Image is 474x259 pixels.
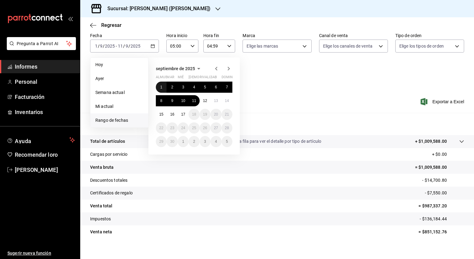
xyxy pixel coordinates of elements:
font: 20 [214,112,218,117]
button: 9 de septiembre de 2025 [167,95,177,106]
font: 2 [171,85,173,89]
font: Regresar [101,22,122,28]
input: -- [95,44,98,49]
font: rivalizar [200,75,217,79]
abbr: sábado [210,75,217,82]
font: 16 [170,112,174,117]
font: = $851,152.76 [418,229,447,234]
abbr: 27 de septiembre de 2025 [214,126,218,130]
abbr: 12 de septiembre de 2025 [203,99,207,103]
font: sab [210,75,217,79]
font: / [128,44,130,49]
button: 22 de septiembre de 2025 [156,122,167,134]
font: - $7,550.00 [425,190,447,195]
button: 27 de septiembre de 2025 [210,122,221,134]
font: 28 [225,126,229,130]
font: Facturación [15,94,44,100]
font: [DEMOGRAPHIC_DATA] [189,75,225,79]
abbr: 7 de septiembre de 2025 [226,85,228,89]
font: Informes [15,63,37,70]
abbr: 21 de septiembre de 2025 [225,112,229,117]
font: mar [167,75,174,79]
button: abrir_cajón_menú [68,16,73,21]
input: ---- [130,44,141,49]
button: 6 de septiembre de 2025 [210,82,221,93]
abbr: 19 de septiembre de 2025 [203,112,207,117]
font: Elige los tipos de orden [399,44,444,49]
button: 17 de septiembre de 2025 [178,109,189,120]
font: Descuentos totales [90,178,127,183]
abbr: 30 de septiembre de 2025 [170,139,174,144]
abbr: 9 de septiembre de 2025 [171,99,173,103]
abbr: 1 de septiembre de 2025 [160,85,162,89]
button: 7 de septiembre de 2025 [222,82,232,93]
button: 30 de septiembre de 2025 [167,136,177,147]
font: 11 [192,99,196,103]
abbr: 2 de octubre de 2025 [193,139,195,144]
font: Certificados de regalo [90,190,133,195]
font: 6 [215,85,217,89]
font: almuerzo [156,75,174,79]
font: Inventarios [15,109,43,115]
font: Total de artículos [90,139,125,144]
font: 15 [159,112,163,117]
abbr: 5 de septiembre de 2025 [204,85,206,89]
font: 23 [170,126,174,130]
font: / [123,44,125,49]
font: Rango de fechas [95,118,128,123]
input: ---- [105,44,115,49]
abbr: 29 de septiembre de 2025 [159,139,163,144]
font: Sugerir nueva función [7,251,51,256]
font: Elige las marcas [247,44,278,49]
button: Exportar a Excel [422,98,464,105]
font: Semana actual [95,90,125,95]
button: 3 de septiembre de 2025 [178,82,189,93]
font: Impuestos [90,216,111,221]
button: 12 de septiembre de 2025 [200,95,210,106]
font: 13 [214,99,218,103]
font: 19 [203,112,207,117]
font: Ayer [95,76,104,81]
font: 8 [160,99,162,103]
abbr: 1 de octubre de 2025 [182,139,184,144]
font: [PERSON_NAME] [15,167,58,173]
button: 1 de octubre de 2025 [178,136,189,147]
font: 22 [159,126,163,130]
abbr: 2 de septiembre de 2025 [171,85,173,89]
abbr: 22 de septiembre de 2025 [159,126,163,130]
abbr: jueves [189,75,225,82]
font: = $1,009,588.00 [415,165,447,170]
input: -- [118,44,123,49]
abbr: 14 de septiembre de 2025 [225,99,229,103]
button: Pregunta a Parrot AI [7,37,76,50]
button: 26 de septiembre de 2025 [200,122,210,134]
font: + $1,009,588.00 [415,139,447,144]
abbr: 3 de septiembre de 2025 [182,85,184,89]
font: Pregunta a Parrot AI [17,41,59,46]
button: septiembre de 2025 [156,65,202,72]
font: 1 [182,139,184,144]
abbr: 3 de octubre de 2025 [204,139,206,144]
abbr: 18 de septiembre de 2025 [192,112,196,117]
abbr: 5 de octubre de 2025 [226,139,228,144]
font: dominio [222,75,236,79]
a: Pregunta a Parrot AI [4,45,76,51]
font: 5 [204,85,206,89]
abbr: lunes [156,75,174,82]
font: 3 [182,85,184,89]
abbr: domingo [222,75,236,82]
font: Sucursal: [PERSON_NAME] ([PERSON_NAME]) [107,6,210,11]
font: mié [178,75,184,79]
abbr: 25 de septiembre de 2025 [192,126,196,130]
font: 4 [193,85,195,89]
button: 24 de septiembre de 2025 [178,122,189,134]
font: septiembre de 2025 [156,66,195,71]
font: Da clic en la fila para ver el detalle por tipo de artículo [219,139,321,144]
button: 1 de septiembre de 2025 [156,82,167,93]
button: 2 de septiembre de 2025 [167,82,177,93]
font: Recomendar loro [15,151,58,158]
font: Fecha [90,33,102,38]
abbr: 16 de septiembre de 2025 [170,112,174,117]
font: + $0.00 [432,152,447,157]
button: Regresar [90,22,122,28]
